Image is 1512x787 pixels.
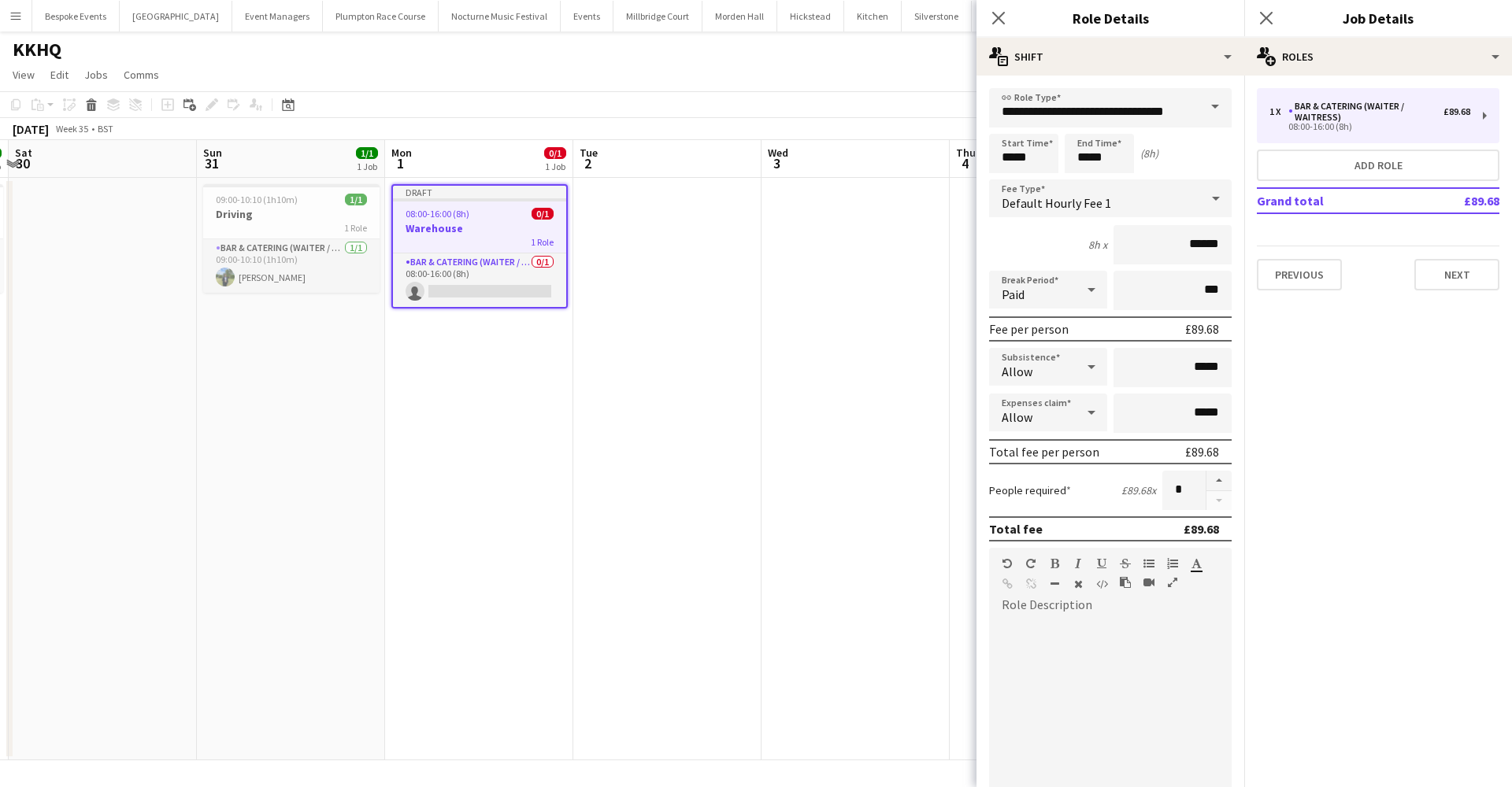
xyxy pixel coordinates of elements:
span: 1 Role [531,236,554,248]
td: £89.68 [1414,188,1499,213]
button: Undo [1002,557,1013,570]
div: Roles [1244,38,1512,76]
span: 3 [765,154,788,172]
button: Previous [1257,259,1342,290]
span: View [13,68,35,82]
div: 8h x [1088,238,1107,252]
span: 09:00-10:10 (1h10m) [216,194,298,205]
span: Default Hourly Fee 1 [1002,195,1111,211]
div: £89.68 [1185,321,1219,337]
span: 1 [389,154,412,172]
div: [DATE] [13,121,49,137]
span: Wed [768,146,788,160]
button: Paste as plain text [1120,576,1131,589]
div: BST [98,123,113,135]
button: Silverstone [902,1,972,31]
a: View [6,65,41,85]
div: Bar & Catering (Waiter / waitress) [1288,101,1443,123]
span: Edit [50,68,69,82]
div: Total fee [989,521,1043,537]
div: 08:00-16:00 (8h) [1269,123,1470,131]
div: £89.68 [1184,521,1219,537]
button: Unordered List [1143,557,1154,570]
span: Sat [15,146,32,160]
div: Total fee per person [989,444,1099,460]
span: 30 [13,154,32,172]
button: Kitchen [844,1,902,31]
span: 0/1 [544,147,566,159]
div: £89.68 [1185,444,1219,460]
div: £89.68 [1443,106,1470,117]
div: Draft [393,186,566,198]
button: Events [561,1,613,31]
button: Next [1414,259,1499,290]
div: £89.68 x [1121,483,1156,497]
button: [GEOGRAPHIC_DATA] [120,1,232,31]
span: 2 [577,154,598,172]
span: 1/1 [345,194,367,205]
button: Italic [1073,557,1084,570]
label: People required [989,483,1071,497]
a: Jobs [78,65,114,85]
app-job-card: Draft08:00-16:00 (8h)0/1Warehouse1 RoleBar & Catering (Waiter / waitress)0/108:00-16:00 (8h) [391,184,568,309]
button: Redo [1025,557,1036,570]
div: 1 x [1269,106,1288,117]
button: Strikethrough [1120,557,1131,570]
div: 1 Job [357,161,377,172]
button: HTML Code [1096,578,1107,590]
div: 1 Job [545,161,565,172]
button: [GEOGRAPHIC_DATA] [972,1,1084,31]
div: Shift [976,38,1244,76]
h3: Job Details [1244,8,1512,28]
span: Week 35 [52,123,91,135]
button: Horizontal Line [1049,578,1060,590]
div: (8h) [1140,146,1158,161]
span: Jobs [84,68,108,82]
span: 31 [201,154,222,172]
span: Tue [580,146,598,160]
span: Comms [124,68,159,82]
span: Allow [1002,364,1032,379]
button: Underline [1096,557,1107,570]
span: 4 [954,154,976,172]
button: Plumpton Race Course [323,1,439,31]
button: Insert video [1143,576,1154,589]
span: Allow [1002,409,1032,425]
td: Grand total [1257,188,1414,213]
button: Bold [1049,557,1060,570]
span: 1/1 [356,147,378,159]
button: Nocturne Music Festival [439,1,561,31]
app-card-role: Bar & Catering (Waiter / waitress)1/109:00-10:10 (1h10m)[PERSON_NAME] [203,239,380,293]
button: Ordered List [1167,557,1178,570]
h3: Role Details [976,8,1244,28]
button: Text Color [1191,557,1202,570]
span: Mon [391,146,412,160]
button: Fullscreen [1167,576,1178,589]
button: Increase [1206,471,1232,491]
div: Fee per person [989,321,1069,337]
span: Paid [1002,286,1025,302]
button: Bespoke Events [32,1,120,31]
button: Clear Formatting [1073,578,1084,590]
span: Sun [203,146,222,160]
button: Hickstead [777,1,844,31]
span: 0/1 [532,208,554,220]
a: Comms [117,65,165,85]
app-card-role: Bar & Catering (Waiter / waitress)0/108:00-16:00 (8h) [393,253,566,307]
h3: Driving [203,207,380,221]
app-job-card: 09:00-10:10 (1h10m)1/1Driving1 RoleBar & Catering (Waiter / waitress)1/109:00-10:10 (1h10m)[PERSO... [203,184,380,293]
button: Morden Hall [702,1,777,31]
h1: KKHQ [13,38,61,61]
button: Add role [1257,150,1499,181]
span: 1 Role [344,222,367,234]
h3: Warehouse [393,221,566,235]
button: Millbridge Court [613,1,702,31]
a: Edit [44,65,75,85]
button: Event Managers [232,1,323,31]
span: 08:00-16:00 (8h) [406,208,469,220]
span: Thu [956,146,976,160]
